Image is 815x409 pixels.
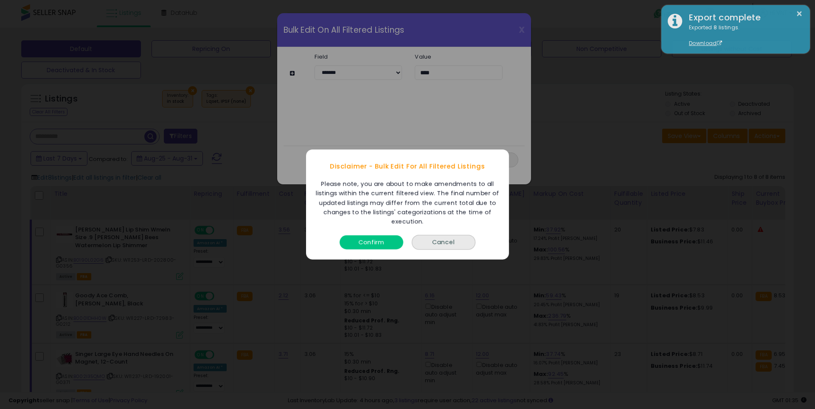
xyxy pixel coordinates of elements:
div: Exported 8 listings. [683,24,804,48]
button: Confirm [340,235,403,249]
div: Disclaimer - Bulk Edit For All Filtered Listings [306,154,509,179]
button: Cancel [412,235,475,250]
a: Download [689,39,722,47]
div: Export complete [683,11,804,24]
div: Please note, you are about to make amendments to all listings within the current filtered view. T... [310,179,505,226]
button: × [796,8,803,19]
